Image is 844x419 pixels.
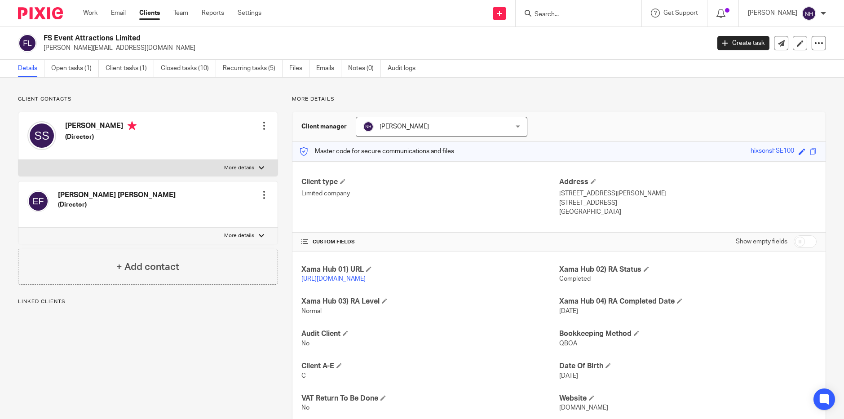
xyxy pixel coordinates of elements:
[18,7,63,19] img: Pixie
[27,121,56,150] img: svg%3E
[748,9,797,18] p: [PERSON_NAME]
[18,34,37,53] img: svg%3E
[802,6,816,21] img: svg%3E
[202,9,224,18] a: Reports
[559,207,817,216] p: [GEOGRAPHIC_DATA]
[736,237,787,246] label: Show empty fields
[51,60,99,77] a: Open tasks (1)
[301,122,347,131] h3: Client manager
[301,189,559,198] p: Limited company
[292,96,826,103] p: More details
[301,394,559,403] h4: VAT Return To Be Done
[559,177,817,187] h4: Address
[717,36,769,50] a: Create task
[559,198,817,207] p: [STREET_ADDRESS]
[83,9,97,18] a: Work
[559,405,608,411] span: [DOMAIN_NAME]
[58,200,176,209] h5: (Director)
[559,373,578,379] span: [DATE]
[111,9,126,18] a: Email
[301,362,559,371] h4: Client A-E
[27,190,49,212] img: svg%3E
[534,11,614,19] input: Search
[224,164,254,172] p: More details
[289,60,309,77] a: Files
[559,308,578,314] span: [DATE]
[44,44,704,53] p: [PERSON_NAME][EMAIL_ADDRESS][DOMAIN_NAME]
[18,298,278,305] p: Linked clients
[363,121,374,132] img: svg%3E
[316,60,341,77] a: Emails
[58,190,176,200] h4: [PERSON_NAME] [PERSON_NAME]
[238,9,261,18] a: Settings
[223,60,283,77] a: Recurring tasks (5)
[173,9,188,18] a: Team
[559,189,817,198] p: [STREET_ADDRESS][PERSON_NAME]
[301,177,559,187] h4: Client type
[559,394,817,403] h4: Website
[44,34,572,43] h2: FS Event Attractions Limited
[301,238,559,246] h4: CUSTOM FIELDS
[116,260,179,274] h4: + Add contact
[161,60,216,77] a: Closed tasks (10)
[559,362,817,371] h4: Date Of Birth
[224,232,254,239] p: More details
[301,276,366,282] a: [URL][DOMAIN_NAME]
[751,146,794,157] div: hixsonsFSE100
[380,123,429,130] span: [PERSON_NAME]
[18,60,44,77] a: Details
[139,9,160,18] a: Clients
[299,147,454,156] p: Master code for secure communications and files
[301,373,306,379] span: C
[663,10,698,16] span: Get Support
[559,276,591,282] span: Completed
[559,340,577,347] span: QBOA
[348,60,381,77] a: Notes (0)
[301,265,559,274] h4: Xama Hub 01) URL
[106,60,154,77] a: Client tasks (1)
[559,265,817,274] h4: Xama Hub 02) RA Status
[301,308,322,314] span: Normal
[65,132,137,141] h5: (Director)
[301,340,309,347] span: No
[301,297,559,306] h4: Xama Hub 03) RA Level
[559,297,817,306] h4: Xama Hub 04) RA Completed Date
[301,329,559,339] h4: Audit Client
[128,121,137,130] i: Primary
[388,60,422,77] a: Audit logs
[559,329,817,339] h4: Bookkeeping Method
[65,121,137,132] h4: [PERSON_NAME]
[301,405,309,411] span: No
[18,96,278,103] p: Client contacts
